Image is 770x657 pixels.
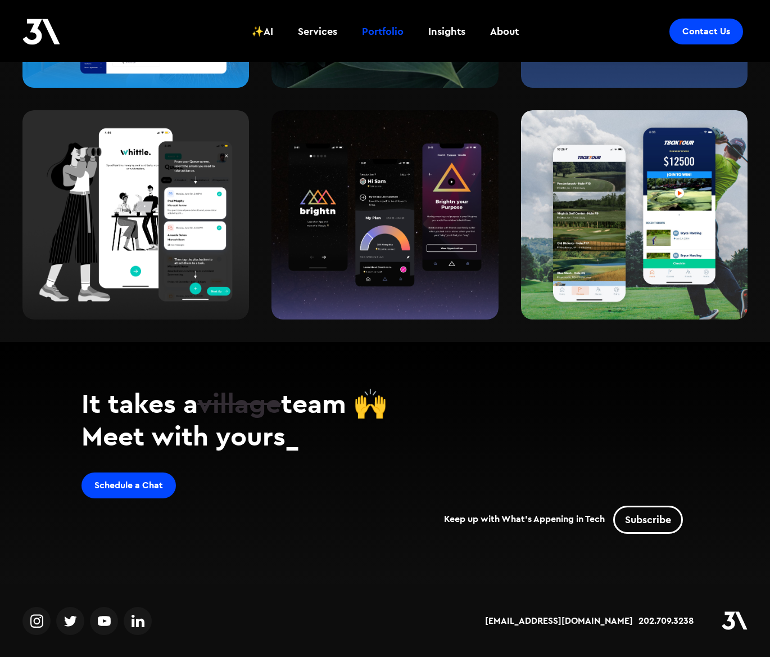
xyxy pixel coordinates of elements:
a: Schedule a Chat [81,472,176,498]
a: Insights [422,11,472,52]
a: [EMAIL_ADDRESS][DOMAIN_NAME] [485,615,633,627]
div: Schedule a Chat [94,480,163,491]
span: village [197,386,281,420]
div: Services [298,24,337,39]
a: Contact Us [669,19,743,44]
div: Contact Us [682,26,730,37]
a: About [483,11,526,52]
a: Subscribe [613,506,683,534]
a: ✨AI [244,11,280,52]
a: Portfolio [355,11,410,52]
h2: Meet with yours_ [81,420,689,452]
img: Screenshots of TboxTour, Golfing app [521,110,748,319]
div: ✨AI [251,24,273,39]
a: 202.709.3238 [638,615,694,627]
div: Insights [428,24,465,39]
div: Keep up with What's Appening in Tech [444,506,689,534]
div: About [490,24,519,39]
a: Services [291,11,344,52]
h2: It takes a team 🙌 [81,387,689,420]
div: Portfolio [362,24,404,39]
